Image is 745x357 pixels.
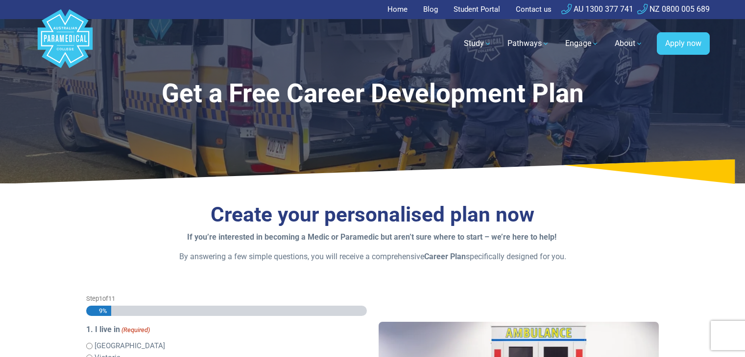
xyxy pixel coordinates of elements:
[458,30,498,57] a: Study
[86,251,659,263] p: By answering a few simple questions, you will receive a comprehensive specifically designed for you.
[95,306,107,316] span: 9%
[36,19,95,68] a: Australian Paramedical College
[502,30,555,57] a: Pathways
[561,4,633,14] a: AU 1300 377 741
[187,232,556,242] strong: If you’re interested in becoming a Medic or Paramedic but aren’t sure where to start – we’re here...
[609,30,649,57] a: About
[120,325,150,335] span: (Required)
[559,30,605,57] a: Engage
[95,340,165,352] label: [GEOGRAPHIC_DATA]
[86,324,367,335] legend: 1. I live in
[99,295,102,302] span: 1
[108,295,115,302] span: 11
[86,202,659,227] h3: Create your personalised plan now
[424,252,466,261] strong: Career Plan
[657,32,710,55] a: Apply now
[86,294,367,303] p: Step of
[86,78,659,109] h1: Get a Free Career Development Plan
[637,4,710,14] a: NZ 0800 005 689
